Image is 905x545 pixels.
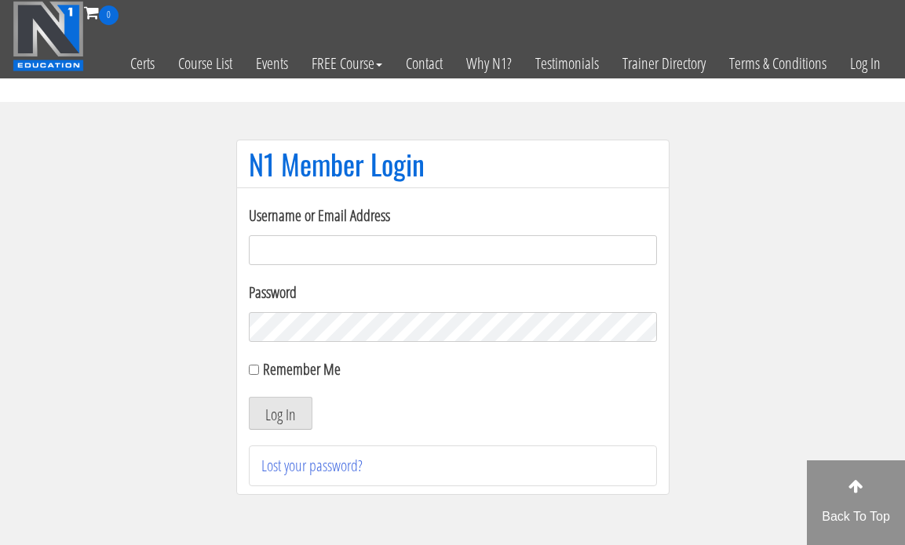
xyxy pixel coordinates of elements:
a: Testimonials [524,25,611,102]
label: Remember Me [263,358,341,380]
a: Log In [838,25,892,102]
a: Trainer Directory [611,25,717,102]
a: Certs [119,25,166,102]
span: 0 [99,5,119,25]
a: Contact [394,25,454,102]
button: Log In [249,397,312,430]
a: Lost your password? [261,455,363,476]
a: Events [244,25,300,102]
a: 0 [84,2,119,23]
h1: N1 Member Login [249,148,657,180]
a: Terms & Conditions [717,25,838,102]
img: n1-education [13,1,84,71]
label: Username or Email Address [249,204,657,227]
label: Password [249,281,657,304]
a: Why N1? [454,25,524,102]
a: Course List [166,25,244,102]
a: FREE Course [300,25,394,102]
p: Back To Top [807,507,905,526]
